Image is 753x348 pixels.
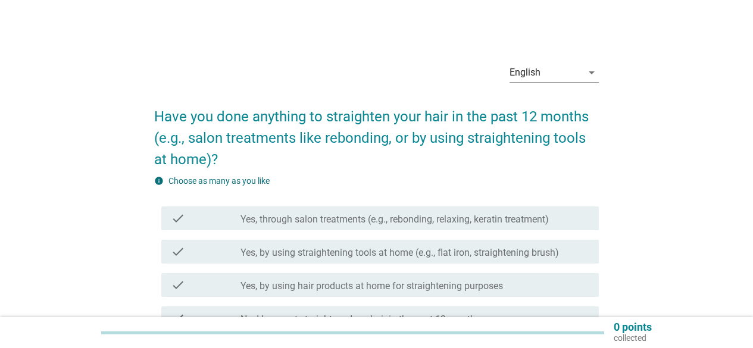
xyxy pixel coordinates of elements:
i: arrow_drop_down [585,65,599,80]
label: Choose as many as you like [168,176,270,186]
i: info [154,176,164,186]
i: check [171,278,185,292]
label: Yes, by using straightening tools at home (e.g., flat iron, straightening brush) [240,247,559,259]
label: Yes, by using hair products at home for straightening purposes [240,280,503,292]
div: English [510,67,540,78]
h2: Have you done anything to straighten your hair in the past 12 months (e.g., salon treatments like... [154,94,599,170]
i: check [171,244,185,259]
label: Yes, through salon treatments (e.g., rebonding, relaxing, keratin treatment) [240,214,549,225]
p: collected [614,333,652,343]
i: check [171,311,185,325]
i: check [171,211,185,225]
p: 0 points [614,322,652,333]
label: No, I have not straightened my hair in the past 12 months [240,313,480,325]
